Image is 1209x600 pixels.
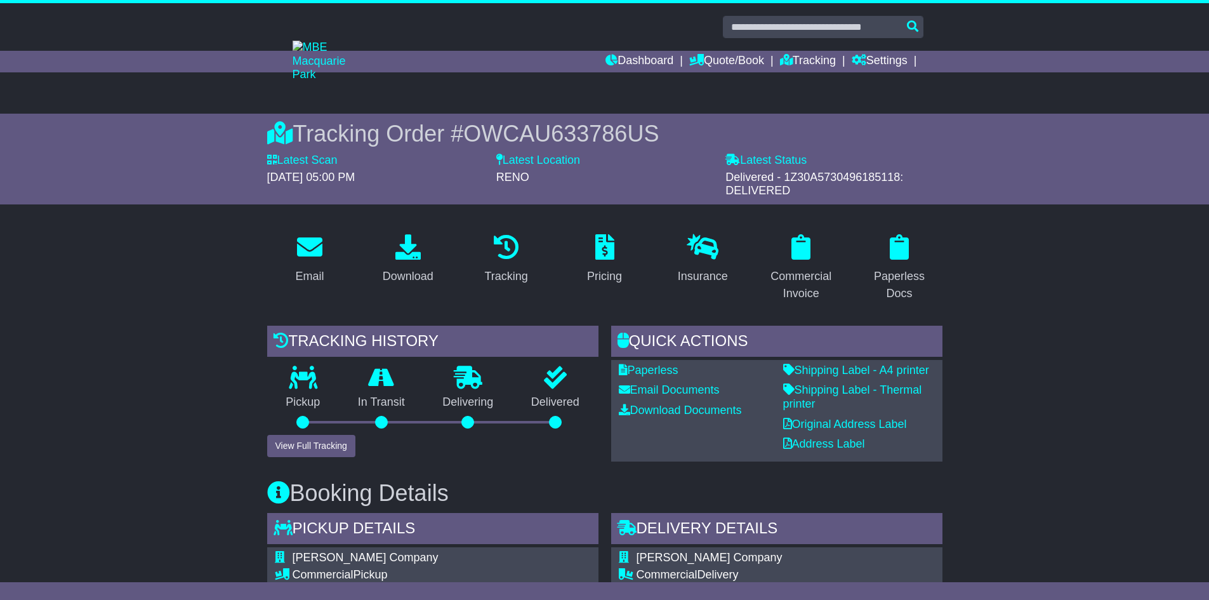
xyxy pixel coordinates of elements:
[496,171,529,183] span: RENO
[783,364,929,377] a: Shipping Label - A4 printer
[293,568,353,581] span: Commercial
[463,121,659,147] span: OWCAU633786US
[383,268,433,285] div: Download
[865,268,934,302] div: Paperless Docs
[783,437,865,450] a: Address Label
[267,326,598,360] div: Tracking history
[267,435,355,457] button: View Full Tracking
[857,230,942,307] a: Paperless Docs
[287,230,332,290] a: Email
[267,171,355,183] span: [DATE] 05:00 PM
[267,154,338,168] label: Latest Scan
[484,268,527,285] div: Tracking
[293,568,580,582] div: Pickup
[496,154,580,168] label: Latest Location
[579,230,630,290] a: Pricing
[293,41,369,82] img: MBE Macquarie Park
[512,396,598,410] p: Delivered
[605,51,673,72] a: Dashboard
[293,551,439,564] span: [PERSON_NAME] Company
[619,383,720,396] a: Email Documents
[267,120,942,147] div: Tracking Order #
[783,383,922,410] a: Shipping Label - Thermal printer
[780,51,836,72] a: Tracking
[758,230,844,307] a: Commercial Invoice
[637,568,697,581] span: Commercial
[619,404,742,417] a: Download Documents
[611,326,942,360] div: Quick Actions
[267,513,598,547] div: Pickup Details
[670,230,736,290] a: Insurance
[852,51,908,72] a: Settings
[476,230,536,290] a: Tracking
[339,396,424,410] p: In Transit
[424,396,513,410] p: Delivering
[725,154,807,168] label: Latest Status
[267,396,340,410] p: Pickup
[637,551,783,564] span: [PERSON_NAME] Company
[783,418,907,430] a: Original Address Label
[767,268,836,302] div: Commercial Invoice
[619,364,678,377] a: Paperless
[267,481,942,506] h3: Booking Details
[374,230,442,290] a: Download
[637,568,924,582] div: Delivery
[678,268,728,285] div: Insurance
[295,268,324,285] div: Email
[587,268,622,285] div: Pricing
[611,513,942,547] div: Delivery Details
[725,171,903,197] span: Delivered - 1Z30A5730496185118: DELIVERED
[689,51,764,72] a: Quote/Book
